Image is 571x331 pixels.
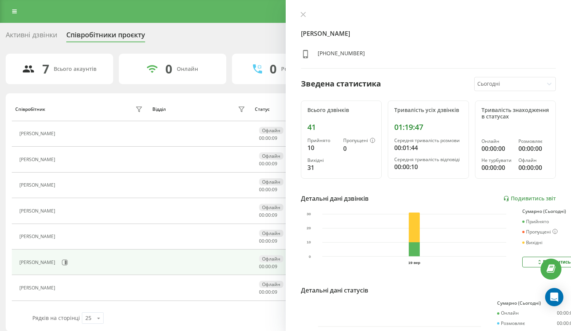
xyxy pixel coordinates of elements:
[259,264,277,269] div: : :
[481,144,512,153] div: 00:00:00
[259,178,283,185] div: Офлайн
[259,127,283,134] div: Офлайн
[259,289,264,295] span: 00
[394,162,462,171] div: 00:00:10
[394,143,462,152] div: 00:01:44
[259,160,264,167] span: 00
[266,186,271,193] span: 00
[266,212,271,218] span: 00
[270,62,277,76] div: 0
[497,310,519,316] div: Онлайн
[394,107,462,114] div: Тривалість усіх дзвінків
[301,29,556,38] h4: [PERSON_NAME]
[394,157,462,162] div: Середня тривалість відповіді
[481,139,512,144] div: Онлайн
[408,261,421,265] text: 19 вер
[259,204,283,211] div: Офлайн
[272,160,277,167] span: 09
[42,62,49,76] div: 7
[522,240,542,245] div: Вихідні
[255,107,270,112] div: Статус
[19,208,57,214] div: [PERSON_NAME]
[518,144,549,153] div: 00:00:00
[19,234,57,239] div: [PERSON_NAME]
[497,321,525,326] div: Розмовляє
[85,314,91,322] div: 25
[481,163,512,172] div: 00:00:00
[259,238,264,244] span: 00
[309,254,311,259] text: 0
[259,289,277,295] div: : :
[307,226,311,230] text: 20
[266,263,271,270] span: 00
[481,158,512,163] div: Не турбувати
[394,123,462,132] div: 01:19:47
[518,163,549,172] div: 00:00:00
[503,195,556,202] a: Подивитись звіт
[307,163,337,172] div: 31
[19,285,57,291] div: [PERSON_NAME]
[259,187,277,192] div: : :
[266,135,271,141] span: 00
[54,66,96,72] div: Всього акаунтів
[272,135,277,141] span: 09
[272,238,277,244] span: 09
[318,50,365,61] div: [PHONE_NUMBER]
[545,288,563,306] div: Open Intercom Messenger
[307,158,337,163] div: Вихідні
[518,158,549,163] div: Офлайн
[307,240,311,245] text: 10
[19,260,57,265] div: [PERSON_NAME]
[301,78,381,90] div: Зведена статистика
[522,219,549,224] div: Прийнято
[259,213,277,218] div: : :
[259,135,264,141] span: 00
[518,139,549,144] div: Розмовляє
[259,152,283,160] div: Офлайн
[6,31,57,43] div: Активні дзвінки
[32,314,80,321] span: Рядків на сторінці
[343,144,375,153] div: 0
[259,212,264,218] span: 00
[177,66,198,72] div: Онлайн
[307,107,376,114] div: Всього дзвінків
[259,238,277,244] div: : :
[19,182,57,188] div: [PERSON_NAME]
[19,131,57,136] div: [PERSON_NAME]
[343,138,375,144] div: Пропущені
[281,66,318,72] div: Розмовляють
[15,107,45,112] div: Співробітник
[307,138,337,143] div: Прийнято
[307,212,311,216] text: 30
[152,107,166,112] div: Відділ
[259,263,264,270] span: 00
[272,289,277,295] span: 09
[19,157,57,162] div: [PERSON_NAME]
[259,161,277,166] div: : :
[165,62,172,76] div: 0
[307,123,376,132] div: 41
[259,186,264,193] span: 00
[259,255,283,262] div: Офлайн
[481,107,550,120] div: Тривалість знаходження в статусах
[272,263,277,270] span: 09
[66,31,145,43] div: Співробітники проєкту
[266,289,271,295] span: 00
[522,229,558,235] div: Пропущені
[301,194,369,203] div: Детальні дані дзвінків
[301,286,368,295] div: Детальні дані статусів
[307,143,337,152] div: 10
[266,238,271,244] span: 00
[259,136,277,141] div: : :
[259,281,283,288] div: Офлайн
[272,212,277,218] span: 09
[272,186,277,193] span: 09
[259,230,283,237] div: Офлайн
[394,138,462,143] div: Середня тривалість розмови
[266,160,271,167] span: 00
